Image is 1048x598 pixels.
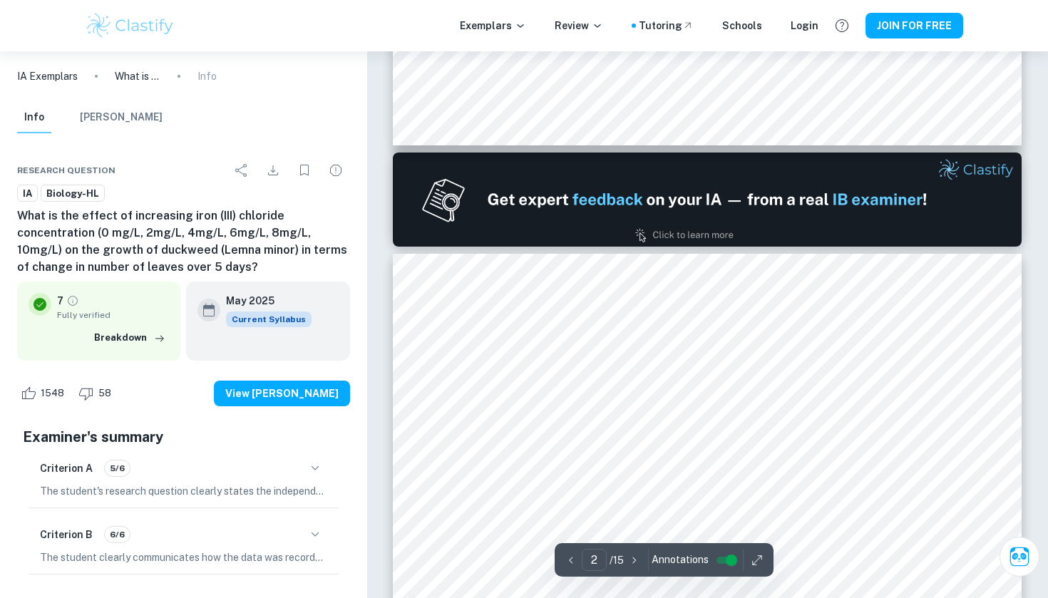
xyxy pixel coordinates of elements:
p: The student clearly communicates how the data was recorded and processed, providing a detailed ex... [40,550,327,565]
a: Login [791,18,818,33]
button: JOIN FOR FREE [865,13,963,38]
div: Download [259,156,287,185]
h6: Criterion A [40,460,93,476]
button: Breakdown [91,327,169,349]
div: Like [17,382,72,405]
button: Help and Feedback [830,14,854,38]
a: Grade fully verified [66,294,79,307]
p: Exemplars [460,18,526,33]
img: Ad [393,153,1022,247]
span: IA [18,187,37,201]
a: Schools [722,18,762,33]
p: Info [197,68,217,84]
h6: May 2025 [226,293,300,309]
p: The student's research question clearly states the independent and dependent variables, along wit... [40,483,327,499]
h5: Examiner's summary [23,426,344,448]
span: Current Syllabus [226,311,312,327]
p: / 15 [610,552,624,568]
p: 7 [57,293,63,309]
div: Report issue [322,156,350,185]
img: Clastify logo [85,11,175,40]
p: What is the effect of increasing iron (III) chloride concentration (0 mg/L, 2mg/L, 4mg/L, 6mg/L, ... [115,68,160,84]
div: This exemplar is based on the current syllabus. Feel free to refer to it for inspiration/ideas wh... [226,311,312,327]
p: Review [555,18,603,33]
span: 6/6 [105,528,130,541]
span: 5/6 [105,462,130,475]
div: Share [227,156,256,185]
button: Info [17,102,51,133]
span: 1548 [33,386,72,401]
div: Dislike [75,382,119,405]
a: Biology-HL [41,185,105,202]
a: IA Exemplars [17,68,78,84]
span: Research question [17,164,115,177]
a: Tutoring [639,18,694,33]
div: Bookmark [290,156,319,185]
h6: Criterion B [40,527,93,542]
span: Biology-HL [41,187,104,201]
h6: What is the effect of increasing iron (III) chloride concentration (0 mg/L, 2mg/L, 4mg/L, 6mg/L, ... [17,207,350,276]
button: [PERSON_NAME] [80,102,163,133]
span: Fully verified [57,309,169,321]
a: IA [17,185,38,202]
span: 58 [91,386,119,401]
button: Ask Clai [1000,537,1039,577]
button: View [PERSON_NAME] [214,381,350,406]
span: Annotations [652,552,709,567]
